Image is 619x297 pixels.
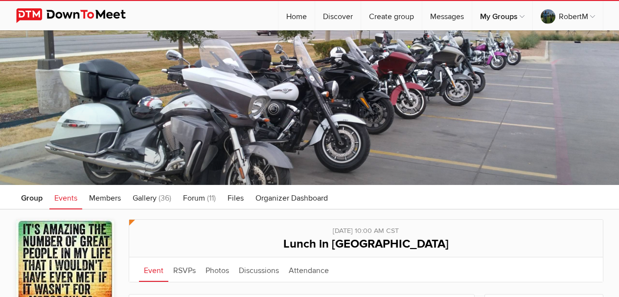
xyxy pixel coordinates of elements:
[168,257,201,282] a: RSVPs
[139,257,168,282] a: Event
[16,185,47,209] a: Group
[133,193,157,203] span: Gallery
[223,185,249,209] a: Files
[128,185,176,209] a: Gallery (36)
[422,1,472,30] a: Messages
[21,193,43,203] span: Group
[251,185,333,209] a: Organizer Dashboard
[54,193,77,203] span: Events
[278,1,315,30] a: Home
[139,220,593,236] div: [DATE] 10:00 AM CST
[234,257,284,282] a: Discussions
[284,257,334,282] a: Attendance
[228,193,244,203] span: Files
[16,8,141,23] img: DownToMeet
[315,1,361,30] a: Discover
[183,193,205,203] span: Forum
[201,257,234,282] a: Photos
[84,185,126,209] a: Members
[472,1,532,30] a: My Groups
[361,1,422,30] a: Create group
[178,185,221,209] a: Forum (11)
[207,193,216,203] span: (11)
[283,237,449,251] span: Lunch in [GEOGRAPHIC_DATA]
[49,185,82,209] a: Events
[255,193,328,203] span: Organizer Dashboard
[159,193,171,203] span: (36)
[533,1,603,30] a: RobertM
[89,193,121,203] span: Members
